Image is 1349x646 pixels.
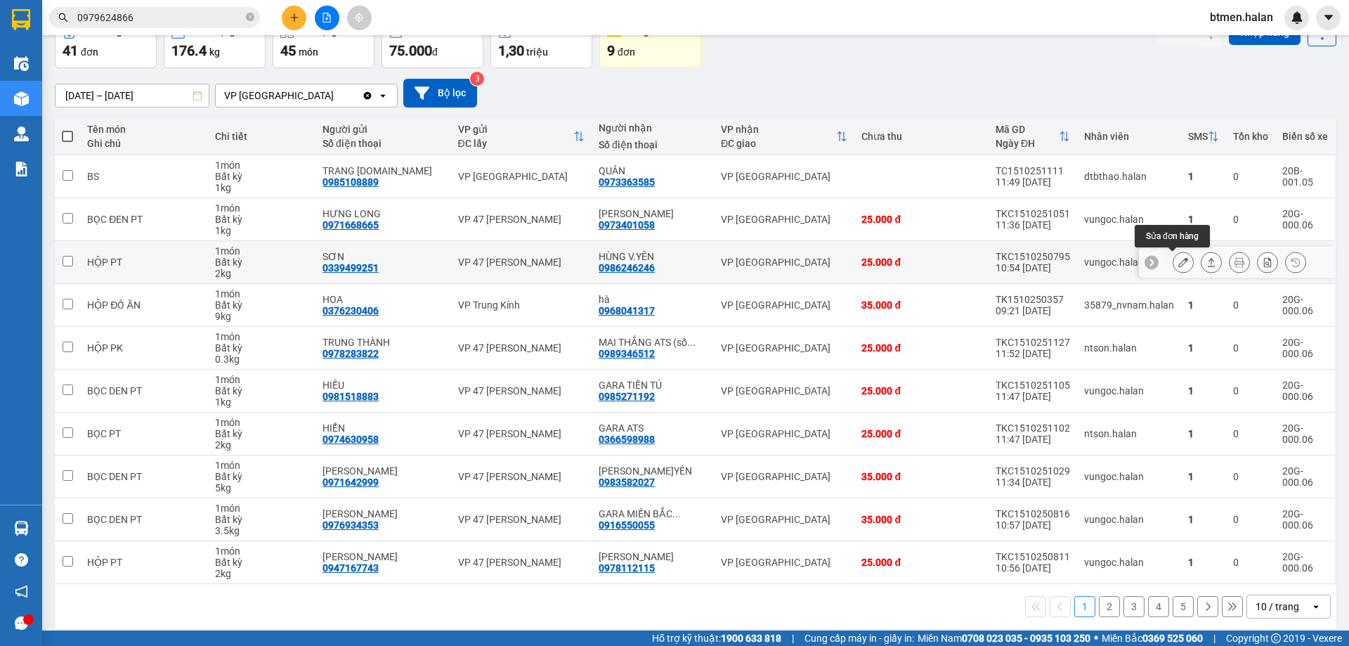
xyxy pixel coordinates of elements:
[18,96,209,143] b: GỬI : VP [GEOGRAPHIC_DATA]
[599,508,707,519] div: GARA MIỀN BẮC-V.YÊN
[289,13,299,22] span: plus
[215,202,308,214] div: 1 món
[87,428,201,439] div: BỌC PT
[996,519,1070,531] div: 10:57 [DATE]
[322,165,443,176] div: TRANG 314.TC
[1188,342,1219,354] div: 1
[246,11,254,25] span: close-circle
[996,208,1070,219] div: TKC1510251051
[721,171,848,182] div: VP [GEOGRAPHIC_DATA]
[1233,428,1268,439] div: 0
[996,434,1070,445] div: 11:47 [DATE]
[87,138,201,149] div: Ghi chú
[721,138,837,149] div: ĐC giao
[721,342,848,354] div: VP [GEOGRAPHIC_DATA]
[215,514,308,525] div: Bất kỳ
[652,631,781,646] span: Hỗ trợ kỹ thuật:
[996,391,1070,402] div: 11:47 [DATE]
[1074,596,1095,617] button: 1
[322,380,443,391] div: HIẾU
[58,13,68,22] span: search
[1256,600,1299,614] div: 10 / trang
[526,46,548,58] span: triệu
[861,214,981,225] div: 25.000 đ
[599,422,707,434] div: GARA ATS
[215,257,308,268] div: Bất kỳ
[87,385,201,396] div: BỌC DEN PT
[215,568,308,579] div: 2 kg
[322,138,443,149] div: Số điện thoại
[215,131,308,142] div: Chi tiết
[87,124,201,135] div: Tên món
[599,337,707,348] div: MAI THẮNG ATS (số đúng)
[1282,422,1328,445] div: 20G-000.06
[672,508,681,519] span: ...
[322,294,443,305] div: HOA
[215,385,308,396] div: Bất kỳ
[55,18,157,68] button: Đơn hàng41đơn
[1084,342,1174,354] div: ntson.halan
[687,337,696,348] span: ...
[861,385,981,396] div: 25.000 đ
[1123,596,1145,617] button: 3
[171,42,207,59] span: 176.4
[1282,465,1328,488] div: 20G-000.06
[721,299,848,311] div: VP [GEOGRAPHIC_DATA]
[1233,557,1268,568] div: 0
[599,165,707,176] div: QUÂN
[1233,171,1268,182] div: 0
[861,557,981,568] div: 25.000 đ
[1142,633,1203,644] strong: 0369 525 060
[322,391,379,402] div: 0981518883
[246,13,254,21] span: close-circle
[1099,596,1120,617] button: 2
[403,79,477,108] button: Bộ lọc
[215,299,308,311] div: Bất kỳ
[599,519,655,531] div: 0916550055
[215,525,308,536] div: 3.5 kg
[996,562,1070,574] div: 10:56 [DATE]
[432,46,438,58] span: đ
[996,337,1070,348] div: TKC1510251127
[618,46,635,58] span: đơn
[498,42,524,59] span: 1,30
[87,342,201,354] div: HỘP PK
[458,257,585,268] div: VP 47 [PERSON_NAME]
[792,631,794,646] span: |
[14,521,29,536] img: warehouse-icon
[299,46,318,58] span: món
[1233,514,1268,525] div: 0
[599,176,655,188] div: 0973363585
[1188,471,1219,482] div: 1
[81,46,98,58] span: đơn
[458,471,585,482] div: VP 47 [PERSON_NAME]
[1102,631,1203,646] span: Miền Bắc
[996,348,1070,359] div: 11:52 [DATE]
[607,42,615,59] span: 9
[215,268,308,279] div: 2 kg
[1084,299,1174,311] div: 35879_nvnam.halan
[322,422,443,434] div: HIỂN
[861,342,981,354] div: 25.000 đ
[215,503,308,514] div: 1 món
[1282,551,1328,574] div: 20G-000.06
[322,337,443,348] div: TRUNG THÀNH
[599,562,655,574] div: 0978112115
[721,557,848,568] div: VP [GEOGRAPHIC_DATA]
[389,42,432,59] span: 75.000
[458,299,585,311] div: VP Trung Kính
[215,245,308,257] div: 1 món
[1233,299,1268,311] div: 0
[714,118,855,155] th: Toggle SortBy
[322,176,379,188] div: 0985108889
[458,514,585,525] div: VP 47 [PERSON_NAME]
[861,257,981,268] div: 25.000 đ
[490,18,592,68] button: Chưa thu1,30 triệu
[14,56,29,71] img: warehouse-icon
[322,262,379,273] div: 0339499251
[599,18,701,68] button: Hàng tồn9đơn
[322,251,443,262] div: SƠN
[721,214,848,225] div: VP [GEOGRAPHIC_DATA]
[804,631,914,646] span: Cung cấp máy in - giấy in:
[458,342,585,354] div: VP 47 [PERSON_NAME]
